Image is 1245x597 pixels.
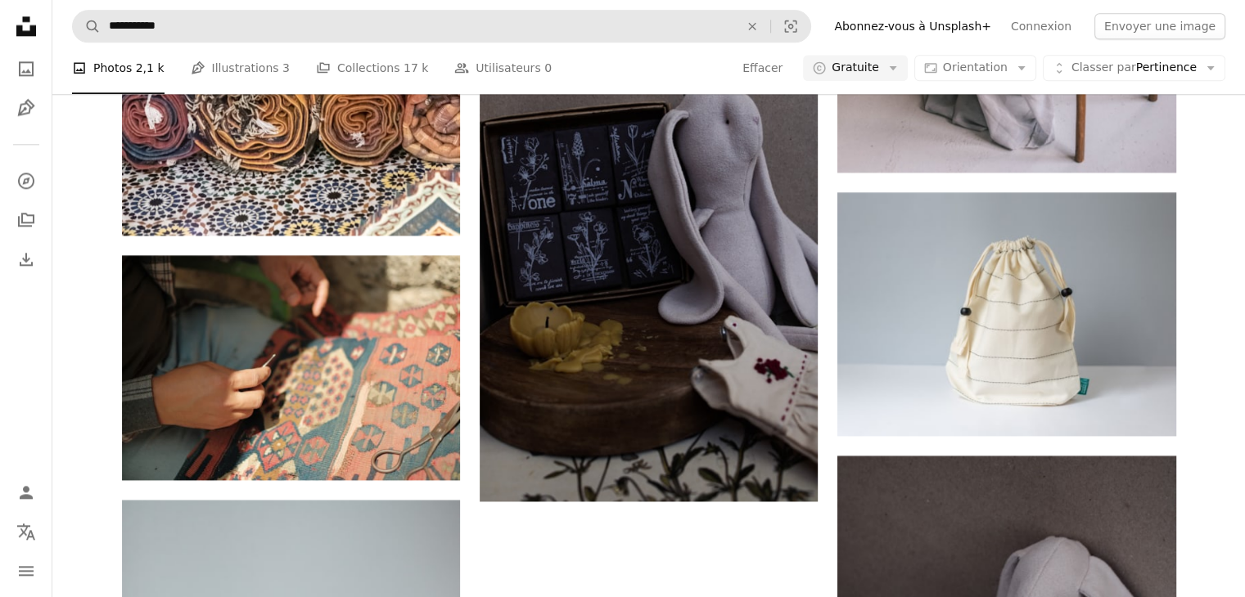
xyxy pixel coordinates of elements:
[824,13,1001,39] a: Abonnez-vous à Unsplash+
[122,360,460,375] a: une personne coupant un morceau de tissu avec des ciseaux
[544,60,552,78] span: 0
[316,43,428,95] a: Collections 17 k
[122,255,460,480] img: une personne coupant un morceau de tissu avec des ciseaux
[10,52,43,85] a: Photos
[73,11,101,42] button: Rechercher sur Unsplash
[10,204,43,236] a: Collections
[404,60,428,78] span: 17 k
[914,56,1036,82] button: Orientation
[454,43,552,95] a: Utilisateurs 0
[10,243,43,276] a: Historique de téléchargement
[837,306,1175,321] a: un sac blanc posé sur une table blanche
[734,11,770,42] button: Effacer
[1071,61,1136,74] span: Classer par
[10,164,43,197] a: Explorer
[191,43,290,95] a: Illustrations 3
[282,60,290,78] span: 3
[10,476,43,509] a: Connexion / S’inscrire
[10,554,43,587] button: Menu
[803,56,908,82] button: Gratuite
[832,61,879,77] span: Gratuite
[1094,13,1225,39] button: Envoyer une image
[742,56,783,82] button: Effacer
[10,92,43,124] a: Illustrations
[771,11,810,42] button: Recherche de visuels
[72,10,811,43] form: Rechercher des visuels sur tout le site
[10,515,43,548] button: Langue
[837,192,1175,436] img: un sac blanc posé sur une table blanche
[480,240,818,254] a: Un lapin en peluche assis à côté d’une boîte de chocolats
[1001,13,1081,39] a: Connexion
[1043,56,1225,82] button: Classer parPertinence
[943,61,1008,74] span: Orientation
[1071,61,1197,77] span: Pertinence
[10,10,43,46] a: Accueil — Unsplash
